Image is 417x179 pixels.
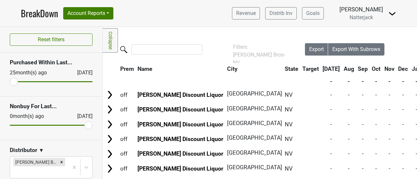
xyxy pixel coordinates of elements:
td: off [119,147,136,161]
span: - [330,106,332,113]
span: [PERSON_NAME] Bros-NV [233,52,285,66]
td: off [119,117,136,131]
span: - [348,106,350,113]
span: NV [285,150,293,157]
th: Dec: activate to sort column ascending [396,63,410,75]
span: - [389,106,390,113]
th: Name: activate to sort column ascending [136,63,225,75]
span: - [330,136,332,142]
th: Oct: activate to sort column ascending [370,63,382,75]
td: off [119,161,136,175]
span: - [402,165,404,172]
span: - [375,150,377,157]
span: - [375,92,377,98]
a: Distrib Inv [265,7,297,19]
a: Collapse [103,28,118,53]
th: Sep: activate to sort column ascending [356,63,370,75]
span: - [362,106,364,113]
a: [PERSON_NAME] Discount Liquor [137,92,223,98]
span: - [389,165,390,172]
span: Name [137,66,152,72]
img: Arrow right [105,120,115,129]
th: Nov: activate to sort column ascending [383,63,396,75]
td: off [119,132,136,146]
span: - [348,121,350,128]
span: NV [285,106,293,113]
span: - [348,150,350,157]
span: Export [309,46,324,52]
button: Export [305,43,328,56]
span: - [375,121,377,128]
span: - [389,92,390,98]
span: [GEOGRAPHIC_DATA] [227,120,282,126]
div: 0 month(s) ago [10,112,62,120]
span: ▼ [39,147,44,154]
th: - [321,75,341,87]
span: [GEOGRAPHIC_DATA] [227,164,282,171]
a: Revenue [232,7,260,19]
span: NV [285,92,293,98]
span: - [389,150,390,157]
th: State: activate to sort column ascending [283,63,300,75]
div: 25 month(s) ago [10,69,62,77]
img: Arrow right [105,149,115,159]
a: [PERSON_NAME] Discount Liquor [137,121,223,128]
span: - [375,165,377,172]
span: Prem [120,66,134,72]
span: NV [285,165,293,172]
span: Export With Subrows [332,46,380,52]
button: Account Reports [63,7,113,19]
th: - [396,75,410,87]
span: - [389,136,390,142]
span: - [330,150,332,157]
span: [GEOGRAPHIC_DATA] [227,149,282,156]
img: Arrow right [105,90,115,100]
div: [DATE] [71,112,93,120]
a: Goals [302,7,324,19]
span: - [362,92,364,98]
span: - [362,136,364,142]
span: [GEOGRAPHIC_DATA] [227,134,282,141]
span: - [389,121,390,128]
span: - [402,106,404,113]
div: [DATE] [71,69,93,77]
a: [PERSON_NAME] Discount Liquor [137,150,223,157]
span: Target [302,66,319,72]
span: - [330,121,332,128]
h3: Distributor [10,147,37,154]
span: - [402,92,404,98]
div: [PERSON_NAME] [339,5,383,14]
button: Reset filters [10,33,93,46]
span: [GEOGRAPHIC_DATA] [227,90,282,97]
img: Arrow right [105,164,115,173]
span: - [348,136,350,142]
div: Filters: [233,43,287,67]
th: Target: activate to sort column ascending [301,63,321,75]
th: &nbsp;: activate to sort column ascending [103,63,118,75]
span: - [348,92,350,98]
span: NV [285,136,293,142]
th: Jul: activate to sort column ascending [321,63,341,75]
th: - [342,75,356,87]
span: - [402,121,404,128]
span: Natterjack [350,14,373,20]
span: - [330,165,332,172]
th: Prem: activate to sort column ascending [119,63,136,75]
span: - [362,165,364,172]
a: [PERSON_NAME] Discount Liquor [137,106,223,113]
span: - [362,150,364,157]
th: City: activate to sort column ascending [225,63,279,75]
span: - [375,136,377,142]
span: - [402,150,404,157]
img: Arrow right [105,105,115,114]
img: Dropdown Menu [388,10,396,18]
span: NV [285,121,293,128]
th: - [383,75,396,87]
th: Aug: activate to sort column ascending [342,63,356,75]
a: [PERSON_NAME] Discount Liquor [137,165,223,172]
span: - [362,121,364,128]
span: - [348,165,350,172]
a: [PERSON_NAME] Discount Liquor [137,136,223,142]
h3: Purchased Within Last... [10,59,93,66]
div: [PERSON_NAME] Bros-NV [13,158,58,166]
